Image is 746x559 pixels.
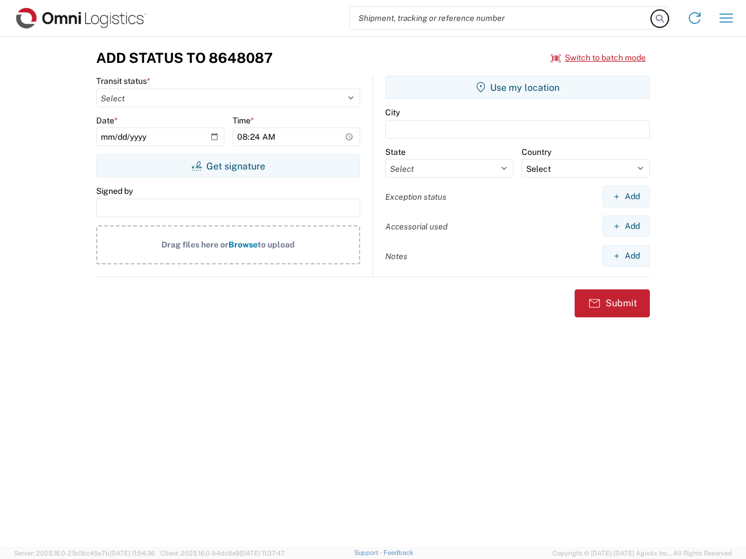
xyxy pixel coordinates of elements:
[385,192,446,202] label: Exception status
[385,107,400,118] label: City
[383,549,413,556] a: Feedback
[96,186,133,196] label: Signed by
[96,76,150,86] label: Transit status
[110,550,155,557] span: [DATE] 11:54:36
[96,154,360,178] button: Get signature
[240,550,285,557] span: [DATE] 11:37:47
[350,7,652,29] input: Shipment, tracking or reference number
[385,221,448,232] label: Accessorial used
[228,240,258,249] span: Browse
[603,215,650,237] button: Add
[553,548,732,558] span: Copyright © [DATE]-[DATE] Agistix Inc., All Rights Reserved
[354,549,383,556] a: Support
[258,240,295,249] span: to upload
[233,115,254,126] label: Time
[522,147,551,157] label: Country
[96,49,273,66] h3: Add Status to 8648087
[551,48,646,68] button: Switch to batch mode
[575,289,650,317] button: Submit
[160,550,285,557] span: Client: 2025.16.0-b4dc8a9
[96,115,118,126] label: Date
[603,245,650,267] button: Add
[385,76,650,99] button: Use my location
[603,186,650,207] button: Add
[385,251,407,261] label: Notes
[385,147,406,157] label: State
[161,240,228,249] span: Drag files here or
[14,550,155,557] span: Server: 2025.16.0-21b0bc45e7b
